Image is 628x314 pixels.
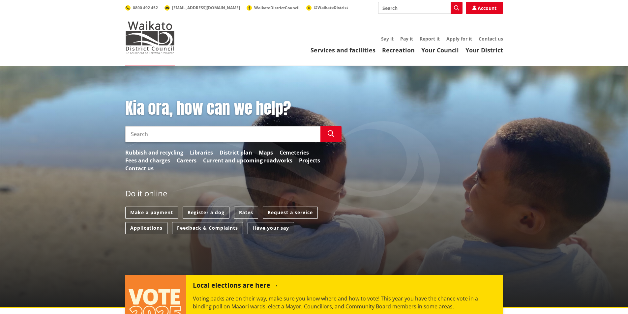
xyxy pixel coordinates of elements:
[125,157,170,164] a: Fees and charges
[177,157,196,164] a: Careers
[125,222,167,234] a: Applications
[183,207,229,219] a: Register a dog
[172,222,243,234] a: Feedback & Complaints
[311,46,375,54] a: Services and facilities
[314,5,348,10] span: @WaikatoDistrict
[381,36,394,42] a: Say it
[299,157,320,164] a: Projects
[125,149,183,157] a: Rubbish and recycling
[259,149,273,157] a: Maps
[420,36,440,42] a: Report it
[247,5,300,11] a: WaikatoDistrictCouncil
[306,5,348,10] a: @WaikatoDistrict
[465,46,503,54] a: Your District
[172,5,240,11] span: [EMAIL_ADDRESS][DOMAIN_NAME]
[400,36,413,42] a: Pay it
[125,21,175,54] img: Waikato District Council - Te Kaunihera aa Takiwaa o Waikato
[193,281,278,291] h2: Local elections are here
[254,5,300,11] span: WaikatoDistrictCouncil
[466,2,503,14] a: Account
[133,5,158,11] span: 0800 492 452
[190,149,213,157] a: Libraries
[263,207,318,219] a: Request a service
[125,126,320,142] input: Search input
[220,149,252,157] a: District plan
[479,36,503,42] a: Contact us
[125,189,167,200] h2: Do it online
[234,207,258,219] a: Rates
[125,5,158,11] a: 0800 492 452
[378,2,463,14] input: Search input
[382,46,415,54] a: Recreation
[248,222,294,234] a: Have your say
[446,36,472,42] a: Apply for it
[193,295,496,310] p: Voting packs are on their way, make sure you know where and how to vote! This year you have the c...
[125,164,154,172] a: Contact us
[125,207,178,219] a: Make a payment
[164,5,240,11] a: [EMAIL_ADDRESS][DOMAIN_NAME]
[421,46,459,54] a: Your Council
[125,99,342,118] h1: Kia ora, how can we help?
[203,157,292,164] a: Current and upcoming roadworks
[280,149,309,157] a: Cemeteries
